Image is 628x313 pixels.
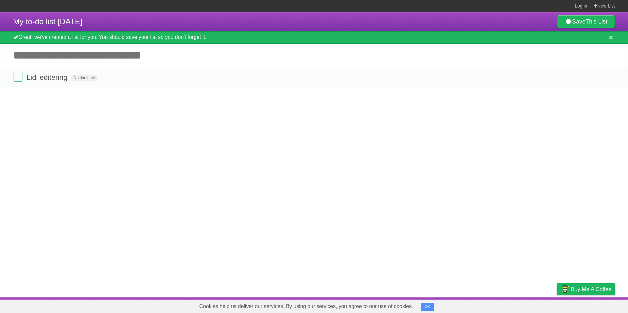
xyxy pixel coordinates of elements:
a: Developers [492,299,518,311]
a: About [470,299,484,311]
a: Terms [526,299,541,311]
span: No due date [71,75,97,81]
span: Lidl editering [26,73,69,81]
button: OK [421,303,434,311]
a: Suggest a feature [574,299,615,311]
a: SaveThis List [557,15,615,28]
a: Buy me a coffee [557,283,615,295]
b: This List [585,18,607,25]
label: Done [13,72,23,82]
img: Buy me a coffee [560,284,569,295]
a: Privacy [549,299,566,311]
span: Cookies help us deliver our services. By using our services, you agree to our use of cookies. [193,300,420,313]
span: Buy me a coffee [571,284,612,295]
span: My to-do list [DATE] [13,17,82,26]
